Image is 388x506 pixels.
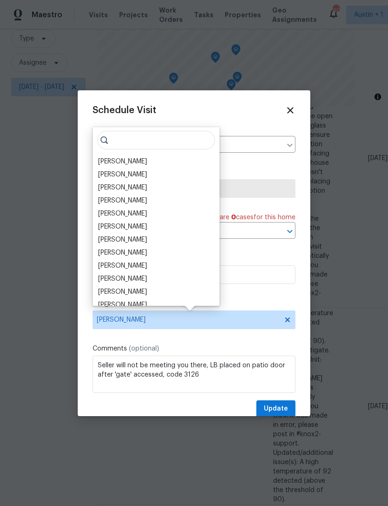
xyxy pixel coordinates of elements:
[256,400,295,418] button: Update
[98,235,147,244] div: [PERSON_NAME]
[98,222,147,231] div: [PERSON_NAME]
[93,344,295,353] label: Comments
[93,356,295,393] textarea: Seller will not be meeting you there, LB placed on patio door after 'gate' accessed, code 3126
[285,105,295,115] span: Close
[98,300,147,310] div: [PERSON_NAME]
[98,183,147,192] div: [PERSON_NAME]
[98,274,147,283] div: [PERSON_NAME]
[98,196,147,205] div: [PERSON_NAME]
[98,209,147,218] div: [PERSON_NAME]
[98,261,147,270] div: [PERSON_NAME]
[98,170,147,179] div: [PERSON_NAME]
[231,214,236,221] span: 0
[97,316,279,324] span: [PERSON_NAME]
[283,225,296,238] button: Open
[202,213,295,222] span: There are case s for this home
[129,345,159,352] span: (optional)
[98,248,147,257] div: [PERSON_NAME]
[264,403,288,415] span: Update
[98,157,147,166] div: [PERSON_NAME]
[93,106,156,115] span: Schedule Visit
[98,287,147,297] div: [PERSON_NAME]
[93,127,295,136] label: Home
